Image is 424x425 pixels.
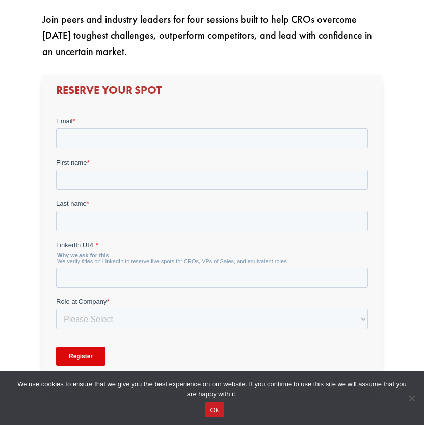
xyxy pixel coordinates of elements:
button: Ok [205,402,224,417]
span: No [406,393,416,403]
h3: Reserve Your Spot [56,85,368,101]
iframe: Form 0 [56,116,368,384]
span: Join peers and industry leaders for four sessions built to help CROs overcome [DATE] toughest cha... [42,13,372,58]
span: We use cookies to ensure that we give you the best experience on our website. If you continue to ... [15,379,409,399]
